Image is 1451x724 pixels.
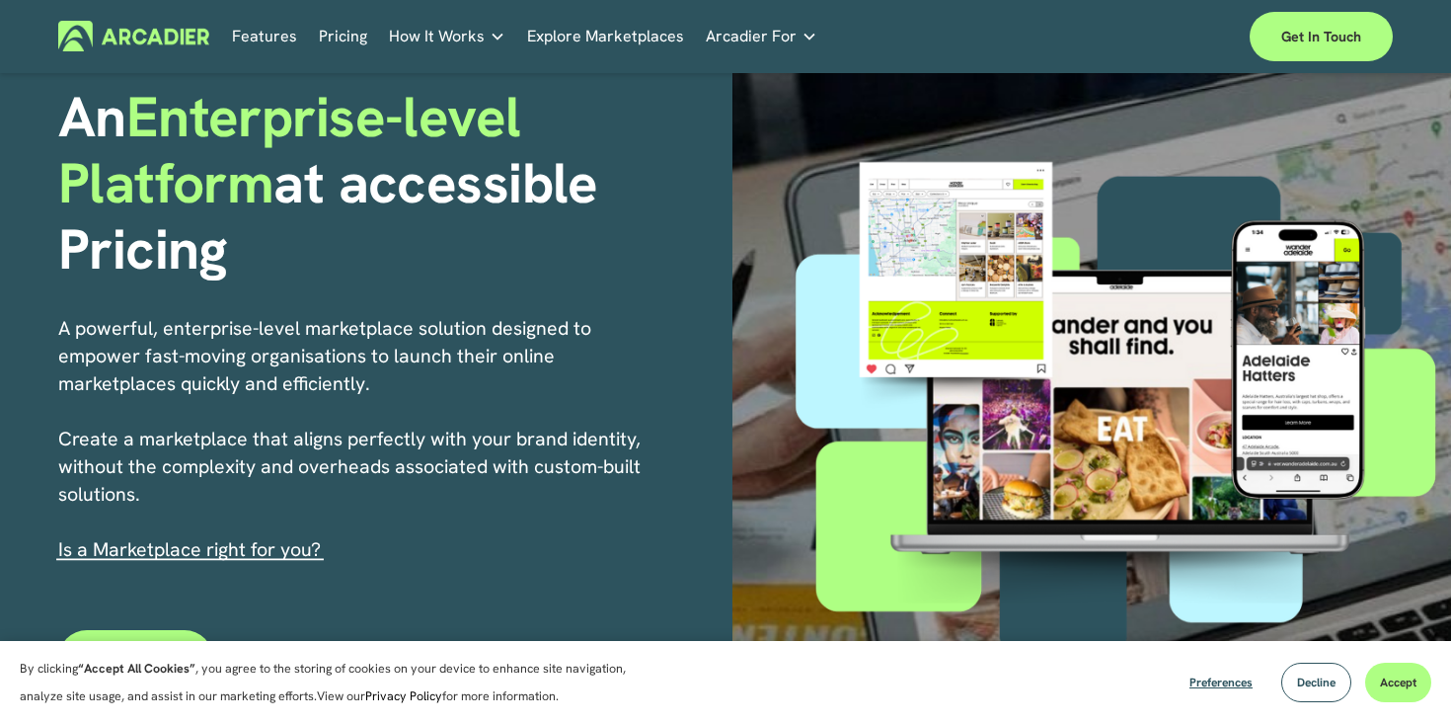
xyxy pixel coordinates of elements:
span: Preferences [1189,675,1253,690]
a: folder dropdown [706,21,817,51]
button: Preferences [1175,663,1267,702]
a: Features [232,21,297,51]
img: Arcadier [58,21,209,51]
iframe: Chat Widget [1352,629,1451,724]
button: Decline [1281,663,1351,702]
a: Contact Us [58,630,213,687]
a: Get in touch [1250,12,1393,61]
p: A powerful, enterprise-level marketplace solution designed to empower fast-moving organisations t... [58,314,662,563]
p: By clicking , you agree to the storing of cookies on your device to enhance site navigation, anal... [20,655,661,710]
span: I [58,536,321,562]
strong: “Accept All Cookies” [78,661,195,677]
a: Privacy Policy [365,688,442,704]
a: Explore Marketplaces [527,21,684,51]
span: How It Works [389,23,485,50]
a: s a Marketplace right for you? [63,536,321,562]
a: Pricing [319,21,367,51]
span: Arcadier For [706,23,797,50]
span: Enterprise-level Platform [58,80,535,219]
span: Decline [1297,675,1336,690]
a: folder dropdown [389,21,505,51]
h1: An at accessible Pricing [58,84,719,282]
